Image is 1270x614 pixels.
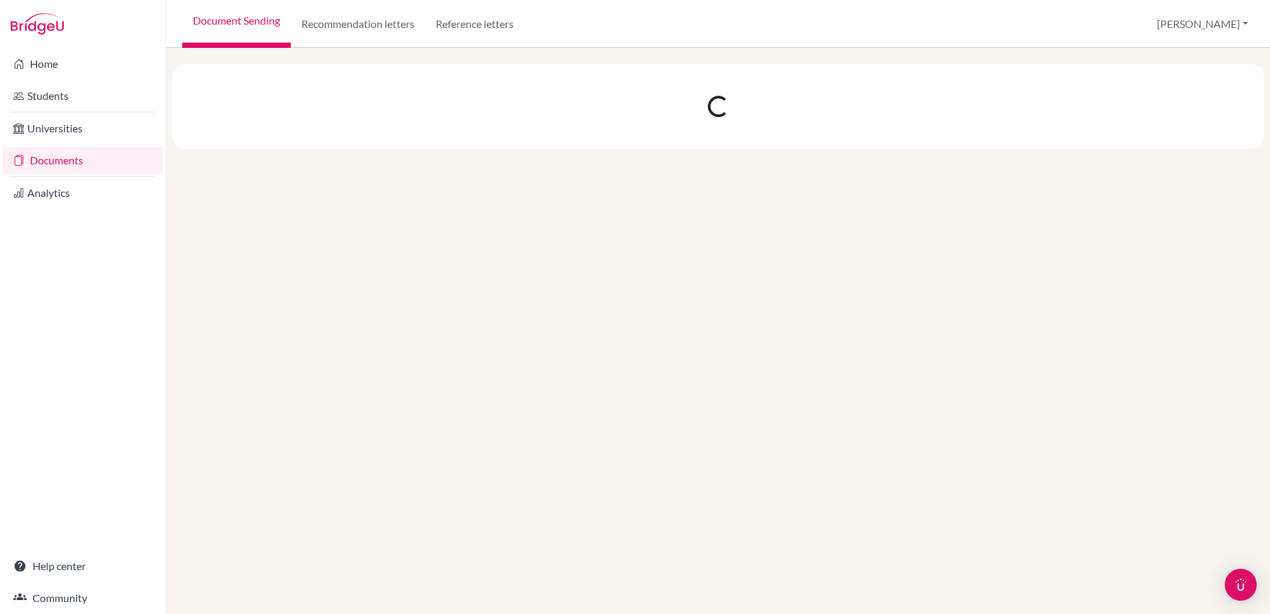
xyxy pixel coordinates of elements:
a: Analytics [3,180,163,206]
a: Home [3,51,163,77]
a: Community [3,585,163,611]
a: Students [3,82,163,109]
a: Universities [3,115,163,142]
a: Help center [3,553,163,579]
button: [PERSON_NAME] [1151,11,1254,37]
div: Open Intercom Messenger [1225,569,1257,601]
img: Bridge-U [11,13,64,35]
a: Documents [3,147,163,174]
